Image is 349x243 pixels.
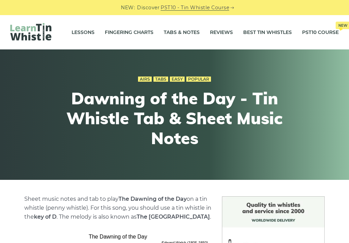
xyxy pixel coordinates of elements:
[137,213,210,220] strong: The [GEOGRAPHIC_DATA]
[164,24,200,41] a: Tabs & Notes
[105,24,153,41] a: Fingering Charts
[302,24,339,41] a: PST10 CourseNew
[186,77,211,82] a: Popular
[170,77,185,82] a: Easy
[138,77,152,82] a: Airs
[34,213,57,220] strong: key of D
[243,24,292,41] a: Best Tin Whistles
[153,77,168,82] a: Tabs
[210,24,233,41] a: Reviews
[10,23,51,40] img: LearnTinWhistle.com
[49,89,301,148] h1: Dawning of the Day - Tin Whistle Tab & Sheet Music Notes
[72,24,95,41] a: Lessons
[24,195,212,221] p: Sheet music notes and tab to play on a tin whistle (penny whistle). For this song, you should use...
[119,196,187,202] strong: The Dawning of the Day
